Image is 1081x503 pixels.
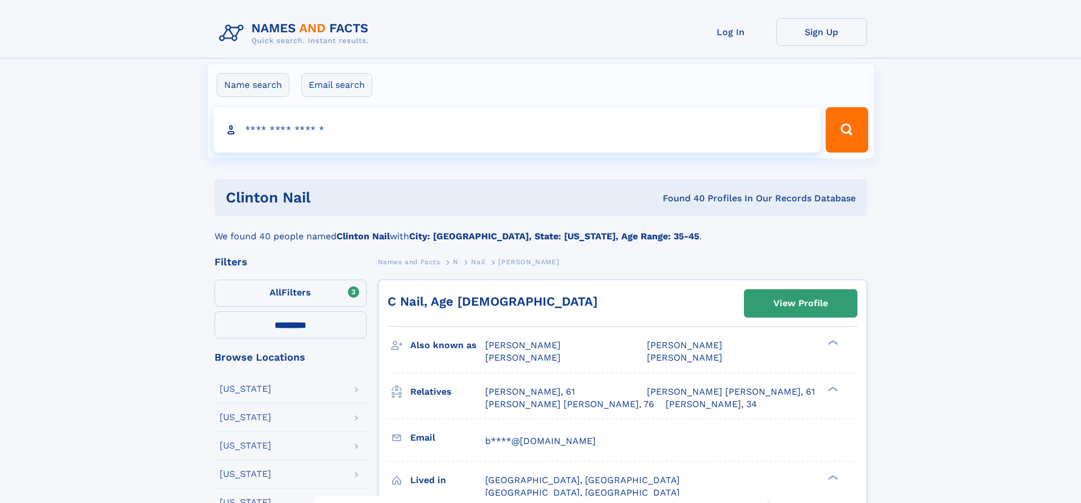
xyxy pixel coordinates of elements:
div: We found 40 people named with . [214,216,867,243]
a: Sign Up [776,18,867,46]
span: [PERSON_NAME] [647,352,722,363]
h3: Relatives [410,382,485,401]
b: City: [GEOGRAPHIC_DATA], State: [US_STATE], Age Range: 35-45 [409,231,699,242]
a: Nail [471,255,485,269]
a: View Profile [744,290,857,317]
h1: Clinton Nail [226,191,487,205]
label: Name search [217,73,289,97]
span: [GEOGRAPHIC_DATA], [GEOGRAPHIC_DATA] [485,487,680,498]
span: [PERSON_NAME] [485,340,561,350]
span: Nail [471,258,485,266]
div: [US_STATE] [220,470,271,479]
a: [PERSON_NAME] [PERSON_NAME], 61 [647,386,815,398]
span: N [453,258,459,266]
div: Found 40 Profiles In Our Records Database [486,192,856,205]
span: [PERSON_NAME] [498,258,559,266]
h3: Lived in [410,471,485,490]
input: search input [213,107,821,153]
a: [PERSON_NAME], 34 [666,398,757,411]
div: Filters [214,257,367,267]
a: [PERSON_NAME] [PERSON_NAME], 76 [485,398,654,411]
a: [PERSON_NAME], 61 [485,386,575,398]
span: [PERSON_NAME] [485,352,561,363]
div: [US_STATE] [220,384,271,394]
img: Logo Names and Facts [214,18,378,49]
a: Log In [685,18,776,46]
div: ❯ [825,385,839,392]
div: [US_STATE] [220,413,271,422]
h3: Also known as [410,336,485,355]
div: View Profile [773,290,828,316]
div: ❯ [825,339,839,346]
b: Clinton Nail [337,231,390,242]
div: [US_STATE] [220,441,271,450]
a: Names and Facts [378,255,440,269]
label: Filters [214,280,367,307]
button: Search Button [826,107,868,153]
a: N [453,255,459,269]
h3: Email [410,428,485,447]
span: [GEOGRAPHIC_DATA], [GEOGRAPHIC_DATA] [485,475,680,485]
span: [PERSON_NAME] [647,340,722,350]
div: ❯ [825,474,839,481]
span: All [270,287,281,298]
div: Browse Locations [214,352,367,362]
label: Email search [301,73,372,97]
a: C Nail, Age [DEMOGRAPHIC_DATA] [388,294,598,308]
